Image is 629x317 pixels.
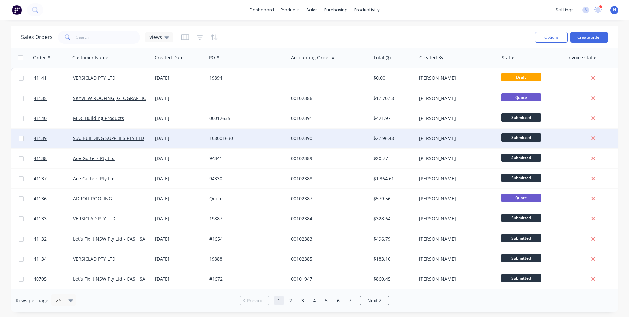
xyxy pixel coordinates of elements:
a: Ace Gutters Pty Ltd [73,175,115,182]
a: 41140 [34,108,73,128]
span: 41141 [34,75,47,81]
div: $0.00 [373,75,412,81]
a: VERSICLAD PTY LTD [73,75,115,81]
div: sales [303,5,321,15]
div: $860.45 [373,276,412,282]
div: 00102388 [291,175,364,182]
a: 41139 [34,129,73,148]
span: 41134 [34,256,47,262]
div: [PERSON_NAME] [419,155,492,162]
div: Order # [33,54,50,61]
span: Submitted [501,274,541,282]
a: Page 7 [345,296,355,305]
div: [DATE] [155,216,204,222]
div: productivity [351,5,383,15]
div: $421.97 [373,115,412,122]
a: S.A. BUILDING SUPPLIES PTY LTD [73,135,144,141]
div: $328.64 [373,216,412,222]
div: [DATE] [155,115,204,122]
div: [PERSON_NAME] [419,236,492,242]
a: 41137 [34,169,73,188]
div: [DATE] [155,195,204,202]
a: 41133 [34,209,73,229]
a: Next page [360,297,389,304]
div: [DATE] [155,135,204,142]
div: $1,364.61 [373,175,412,182]
div: [PERSON_NAME] [419,175,492,182]
a: VERSICLAD PTY LTD [73,216,115,222]
a: Page 5 [321,296,331,305]
a: Page 6 [333,296,343,305]
a: 40705 [34,269,73,289]
a: Page 4 [310,296,319,305]
a: 41135 [34,88,73,108]
div: PO # [209,54,219,61]
div: [DATE] [155,236,204,242]
span: Rows per page [16,297,48,304]
div: [DATE] [155,75,204,81]
div: 00102390 [291,135,364,142]
div: 00102384 [291,216,364,222]
div: products [277,5,303,15]
input: Search... [76,31,140,44]
a: Ace Gutters Pty Ltd [73,155,115,161]
div: [DATE] [155,155,204,162]
div: [PERSON_NAME] [419,216,492,222]
a: ADROIT ROOFING [73,195,112,202]
div: [PERSON_NAME] [419,195,492,202]
div: #1654 [209,236,282,242]
div: Total ($) [373,54,391,61]
a: 41134 [34,249,73,269]
div: [PERSON_NAME] [419,256,492,262]
span: 41140 [34,115,47,122]
div: Created By [419,54,443,61]
span: Previous [247,297,266,304]
div: $20.77 [373,155,412,162]
div: $1,170.18 [373,95,412,101]
a: VERSICLAD PTY LTD [73,256,115,262]
span: Submitted [501,174,541,182]
div: 19894 [209,75,282,81]
span: 41139 [34,135,47,142]
a: Let's Fix It NSW Pty Ltd - CASH SALE [73,236,150,242]
div: Status [502,54,516,61]
div: #1672 [209,276,282,282]
div: 94330 [209,175,282,182]
span: Submitted [501,254,541,262]
img: Factory [12,5,22,15]
a: Page 3 [298,296,308,305]
div: $2,196.48 [373,135,412,142]
span: Quote [501,93,541,101]
span: Submitted [501,154,541,162]
span: Quote [501,194,541,202]
div: 00102386 [291,95,364,101]
span: 41138 [34,155,47,162]
a: 41138 [34,149,73,168]
button: Options [535,32,568,43]
div: 00102389 [291,155,364,162]
div: purchasing [321,5,351,15]
a: dashboard [246,5,277,15]
span: 40705 [34,276,47,282]
div: 00101947 [291,276,364,282]
a: 41136 [34,189,73,209]
a: Page 2 [286,296,296,305]
div: 19887 [209,216,282,222]
div: Customer Name [72,54,108,61]
span: Submitted [501,113,541,122]
div: [DATE] [155,175,204,182]
span: 41137 [34,175,47,182]
div: Invoice status [567,54,598,61]
div: [DATE] [155,276,204,282]
span: 41136 [34,195,47,202]
div: [PERSON_NAME] [419,135,492,142]
div: [PERSON_NAME] [419,115,492,122]
span: 41133 [34,216,47,222]
span: Submitted [501,133,541,142]
a: Let's Fix It NSW Pty Ltd - CASH SALE [73,276,150,282]
span: Submitted [501,234,541,242]
div: [DATE] [155,95,204,101]
div: $183.10 [373,256,412,262]
a: MDC Building Products [73,115,124,121]
button: Create order [570,32,608,43]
